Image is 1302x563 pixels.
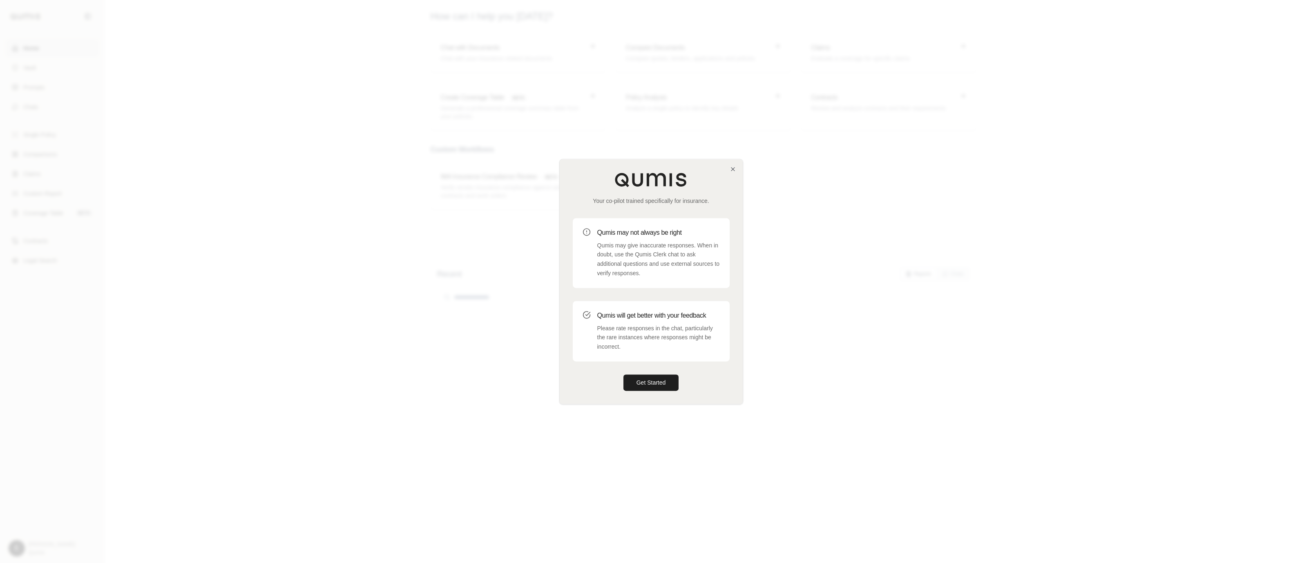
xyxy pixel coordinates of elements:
button: Get Started [623,374,679,391]
img: Qumis Logo [614,172,688,187]
p: Your co-pilot trained specifically for insurance. [573,197,730,205]
p: Qumis may give inaccurate responses. When in doubt, use the Qumis Clerk chat to ask additional qu... [597,241,720,278]
p: Please rate responses in the chat, particularly the rare instances where responses might be incor... [597,324,720,352]
h3: Qumis may not always be right [597,228,720,238]
h3: Qumis will get better with your feedback [597,311,720,320]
